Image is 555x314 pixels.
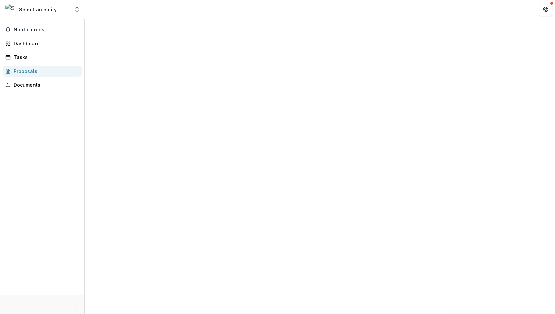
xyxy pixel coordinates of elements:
button: Open entity switcher [72,3,82,16]
div: Tasks [14,54,76,61]
button: Notifications [3,24,82,35]
div: Select an entity [19,6,57,13]
div: Proposals [14,68,76,75]
img: Select an entity [5,4,16,15]
button: Get Help [539,3,552,16]
span: Notifications [14,27,79,33]
a: Dashboard [3,38,82,49]
div: Documents [14,81,76,88]
a: Proposals [3,66,82,77]
a: Tasks [3,52,82,63]
div: Dashboard [14,40,76,47]
a: Documents [3,79,82,90]
button: More [72,300,80,309]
